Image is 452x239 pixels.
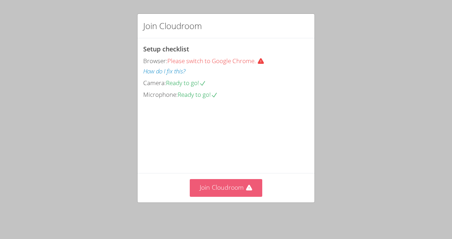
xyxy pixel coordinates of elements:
span: Ready to go! [166,79,206,87]
span: Please switch to Google Chrome. [167,57,267,65]
button: Join Cloudroom [190,179,263,196]
span: Microphone: [143,90,178,99]
button: How do I fix this? [143,66,185,77]
span: Setup checklist [143,45,189,53]
span: Browser: [143,57,167,65]
h2: Join Cloudroom [143,20,202,32]
span: Camera: [143,79,166,87]
span: Ready to go! [178,90,218,99]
